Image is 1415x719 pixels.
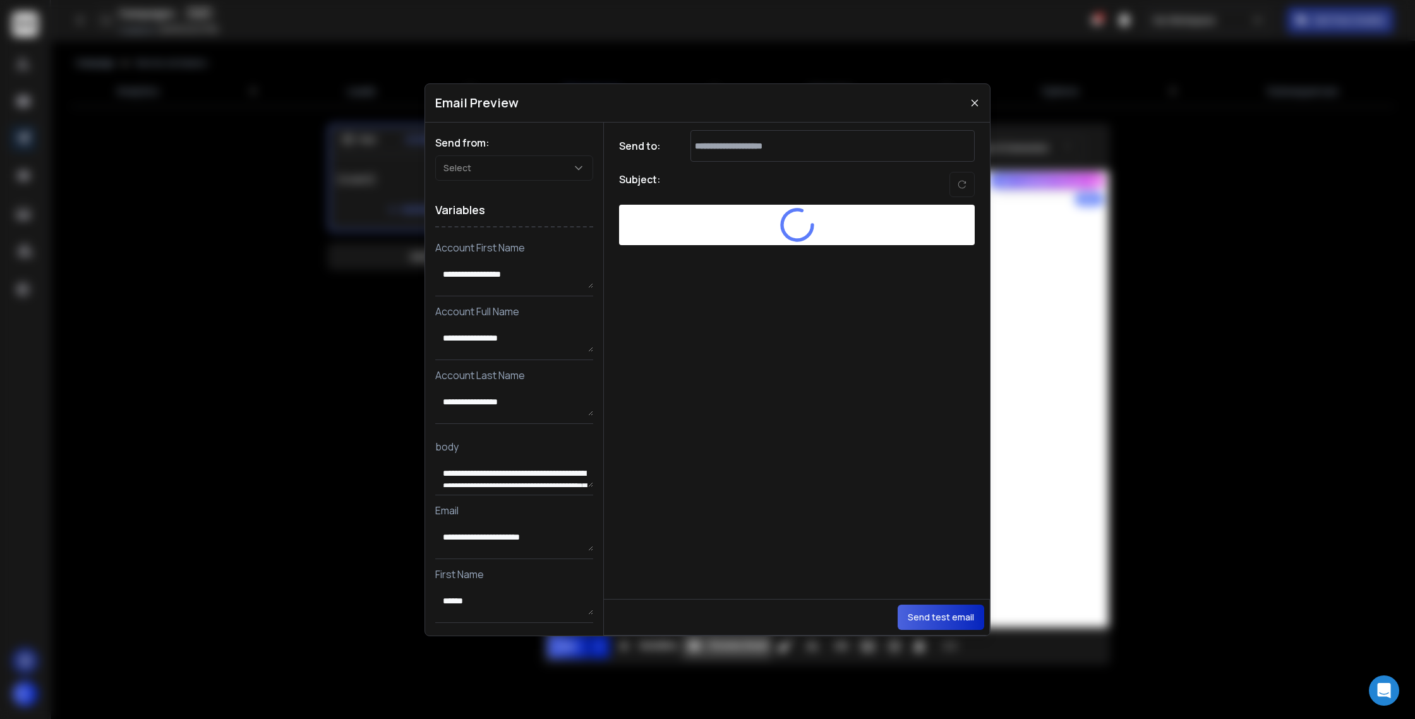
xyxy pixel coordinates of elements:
[435,94,519,112] h1: Email Preview
[619,172,661,197] h1: Subject:
[1369,675,1399,706] div: Open Intercom Messenger
[435,567,593,582] p: First Name
[435,240,593,255] p: Account First Name
[619,138,670,154] h1: Send to:
[898,605,984,630] button: Send test email
[435,368,593,383] p: Account Last Name
[435,135,593,150] h1: Send from:
[435,193,593,227] h1: Variables
[435,503,593,518] p: Email
[435,439,593,454] p: body
[435,304,593,319] p: Account Full Name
